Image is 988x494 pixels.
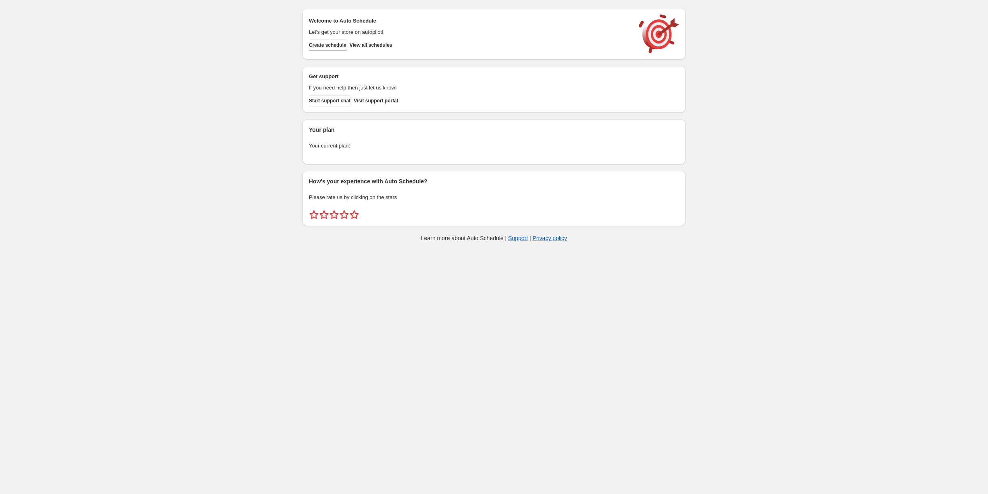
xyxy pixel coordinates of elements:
[350,42,392,48] span: View all schedules
[309,17,631,25] h2: Welcome to Auto Schedule
[309,84,631,92] p: If you need help then just let us know!
[354,95,398,106] a: Visit support portal
[309,39,346,51] button: Create schedule
[533,235,567,241] a: Privacy policy
[354,98,398,104] span: Visit support portal
[309,95,350,106] a: Start support chat
[350,39,392,51] button: View all schedules
[309,142,679,150] p: Your current plan:
[309,193,679,201] p: Please rate us by clicking on the stars
[309,73,631,81] h2: Get support
[309,28,631,36] p: Let's get your store on autopilot!
[421,234,567,242] p: Learn more about Auto Schedule | |
[309,42,346,48] span: Create schedule
[309,177,679,185] h2: How's your experience with Auto Schedule?
[309,98,350,104] span: Start support chat
[309,126,679,134] h2: Your plan
[508,235,528,241] a: Support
